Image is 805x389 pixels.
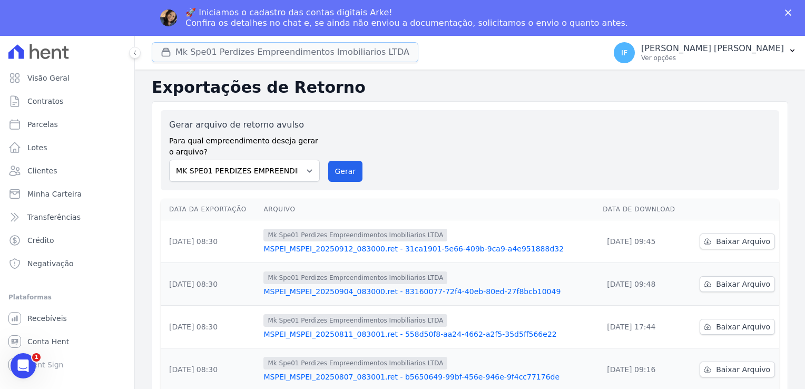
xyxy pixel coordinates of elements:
span: 1 [32,353,41,362]
label: Para qual empreendimento deseja gerar o arquivo? [169,131,320,158]
button: IF [PERSON_NAME] [PERSON_NAME] Ver opções [605,38,805,67]
a: Baixar Arquivo [700,276,775,292]
span: Mk Spe01 Perdizes Empreendimentos Imobiliarios LTDA [263,314,447,327]
span: Mk Spe01 Perdizes Empreendimentos Imobiliarios LTDA [263,357,447,369]
th: Arquivo [259,199,598,220]
a: MSPEI_MSPEI_20250904_083000.ret - 83160077-72f4-40eb-80ed-27f8bcb10049 [263,286,594,297]
span: Mk Spe01 Perdizes Empreendimentos Imobiliarios LTDA [263,229,447,241]
span: Crédito [27,235,54,246]
a: MSPEI_MSPEI_20250811_083001.ret - 558d50f8-aa24-4662-a2f5-35d5ff566e22 [263,329,594,339]
a: Baixar Arquivo [700,362,775,377]
a: Crédito [4,230,130,251]
span: Lotes [27,142,47,153]
span: Visão Geral [27,73,70,83]
td: [DATE] 08:30 [161,220,259,263]
a: Parcelas [4,114,130,135]
button: Gerar [328,161,363,182]
span: Contratos [27,96,63,106]
span: Baixar Arquivo [716,322,770,332]
span: Minha Carteira [27,189,82,199]
a: Transferências [4,207,130,228]
span: Baixar Arquivo [716,364,770,375]
span: Parcelas [27,119,58,130]
td: [DATE] 17:44 [598,306,687,348]
img: Profile image for Adriane [160,9,177,26]
a: Conta Hent [4,331,130,352]
a: Minha Carteira [4,183,130,205]
th: Data de Download [598,199,687,220]
span: IF [621,49,627,56]
td: [DATE] 08:30 [161,306,259,348]
a: Lotes [4,137,130,158]
div: Plataformas [8,291,126,304]
div: 🚀 Iniciamos o cadastro das contas digitais Arke! Confira os detalhes no chat e, se ainda não envi... [185,7,628,28]
td: [DATE] 09:45 [598,220,687,263]
p: Ver opções [641,54,784,62]
a: MSPEI_MSPEI_20250807_083001.ret - b5650649-99bf-456e-946e-9f4cc77176de [263,372,594,382]
p: [PERSON_NAME] [PERSON_NAME] [641,43,784,54]
div: Fechar [785,9,796,16]
span: Clientes [27,166,57,176]
span: Negativação [27,258,74,269]
th: Data da Exportação [161,199,259,220]
span: Baixar Arquivo [716,279,770,289]
span: Transferências [27,212,81,222]
a: Baixar Arquivo [700,319,775,335]
a: Recebíveis [4,308,130,329]
span: Recebíveis [27,313,67,324]
a: MSPEI_MSPEI_20250912_083000.ret - 31ca1901-5e66-409b-9ca9-a4e951888d32 [263,244,594,254]
span: Mk Spe01 Perdizes Empreendimentos Imobiliarios LTDA [263,271,447,284]
label: Gerar arquivo de retorno avulso [169,119,320,131]
h2: Exportações de Retorno [152,78,788,97]
span: Baixar Arquivo [716,236,770,247]
a: Contratos [4,91,130,112]
td: [DATE] 09:48 [598,263,687,306]
a: Negativação [4,253,130,274]
span: Conta Hent [27,336,69,347]
iframe: Intercom live chat [11,353,36,378]
a: Visão Geral [4,67,130,89]
a: Baixar Arquivo [700,234,775,249]
a: Clientes [4,160,130,181]
td: [DATE] 08:30 [161,263,259,306]
button: Mk Spe01 Perdizes Empreendimentos Imobiliarios LTDA [152,42,418,62]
